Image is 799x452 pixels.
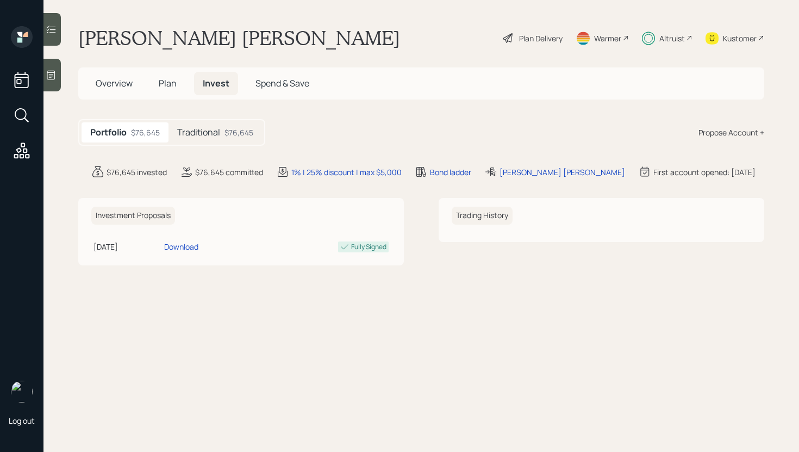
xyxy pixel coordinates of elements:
div: Log out [9,416,35,426]
div: Warmer [594,33,621,44]
div: Fully Signed [351,242,386,252]
h6: Trading History [452,207,513,225]
div: Kustomer [723,33,757,44]
div: $76,645 [224,127,253,138]
h6: Investment Proposals [91,207,175,225]
div: Download [164,241,198,252]
h5: Traditional [177,127,220,138]
span: Invest [203,77,229,89]
div: Plan Delivery [519,33,563,44]
div: $76,645 [131,127,160,138]
h5: Portfolio [90,127,127,138]
div: Propose Account + [698,127,764,138]
span: Spend & Save [255,77,309,89]
div: $76,645 committed [195,166,263,178]
img: retirable_logo.png [11,381,33,403]
span: Plan [159,77,177,89]
div: Bond ladder [430,166,471,178]
span: Overview [96,77,133,89]
div: [DATE] [93,241,160,252]
div: Altruist [659,33,685,44]
div: [PERSON_NAME] [PERSON_NAME] [500,166,625,178]
div: First account opened: [DATE] [653,166,756,178]
div: 1% | 25% discount | max $5,000 [291,166,402,178]
h1: [PERSON_NAME] [PERSON_NAME] [78,26,400,50]
div: $76,645 invested [107,166,167,178]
